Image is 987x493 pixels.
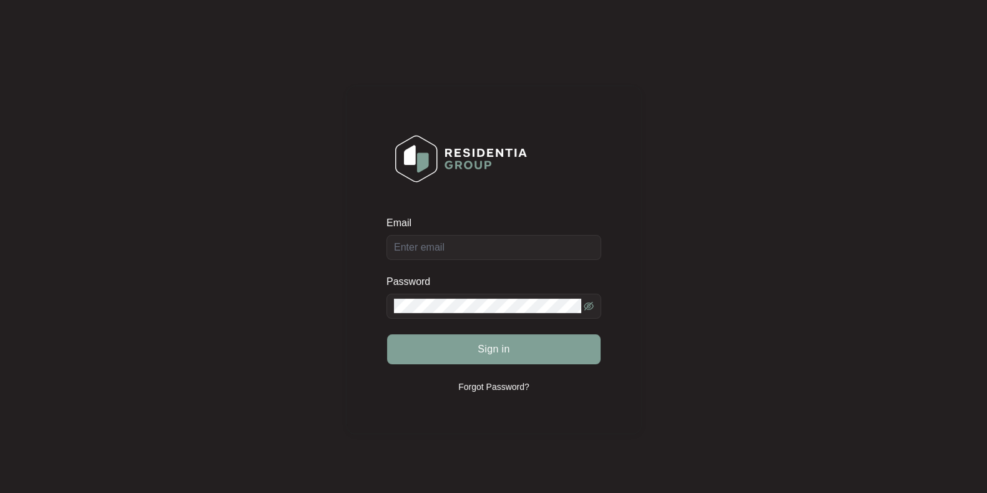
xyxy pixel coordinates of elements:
[387,334,601,364] button: Sign in
[478,342,510,357] span: Sign in
[584,301,594,311] span: eye-invisible
[386,235,601,260] input: Email
[387,127,535,191] img: Login Logo
[386,217,420,229] label: Email
[458,381,529,393] p: Forgot Password?
[386,276,439,288] label: Password
[394,299,581,314] input: Password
